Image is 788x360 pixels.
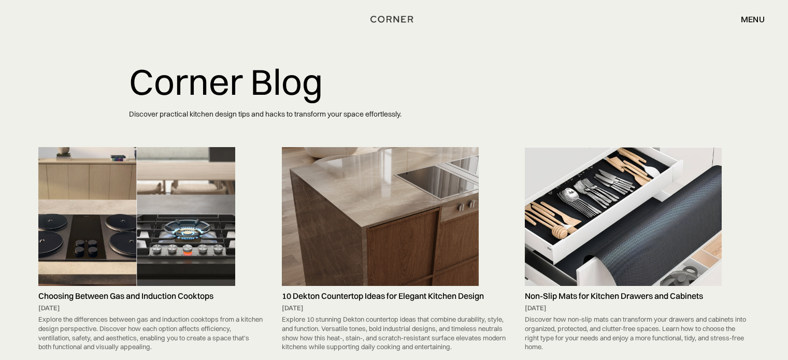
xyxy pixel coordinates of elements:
[282,304,507,313] div: [DATE]
[525,291,750,301] h5: Non-Slip Mats for Kitchen Drawers and Cabinets
[38,291,263,301] h5: Choosing Between Gas and Induction Cooktops
[282,312,507,354] div: Explore 10 stunning Dekton countertop ideas that combine durability, style, and function. Versati...
[38,304,263,313] div: [DATE]
[33,147,268,354] a: Choosing Between Gas and Induction Cooktops[DATE]Explore the differences between gas and inductio...
[741,15,765,23] div: menu
[730,10,765,28] div: menu
[129,102,660,127] p: Discover practical kitchen design tips and hacks to transform your space effortlessly.
[277,147,512,354] a: 10 Dekton Countertop Ideas for Elegant Kitchen Design[DATE]Explore 10 stunning Dekton countertop ...
[129,62,660,102] h1: Corner Blog
[367,12,421,26] a: home
[525,304,750,313] div: [DATE]
[520,147,755,354] a: Non-Slip Mats for Kitchen Drawers and Cabinets[DATE]Discover how non-slip mats can transform your...
[38,312,263,354] div: Explore the differences between gas and induction cooktops from a kitchen design perspective. Dis...
[525,312,750,354] div: Discover how non-slip mats can transform your drawers and cabinets into organized, protected, and...
[282,291,507,301] h5: 10 Dekton Countertop Ideas for Elegant Kitchen Design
